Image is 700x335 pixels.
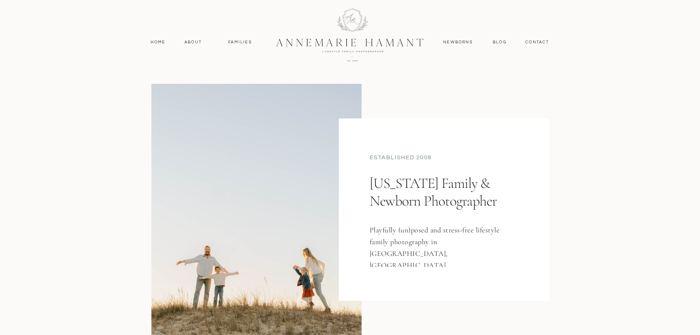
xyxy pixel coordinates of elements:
[370,224,508,267] h3: Playfully (un)posed and stress-free lifestyle family photography in [GEOGRAPHIC_DATA], [GEOGRAPHI...
[521,39,553,46] a: contact
[183,39,204,46] a: About
[370,153,519,163] div: established 2008
[370,174,515,238] h1: [US_STATE] Family & Newborn Photographer
[224,39,257,46] a: Families
[491,39,509,46] a: Blog
[147,39,169,46] a: Home
[441,39,476,46] a: Newborns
